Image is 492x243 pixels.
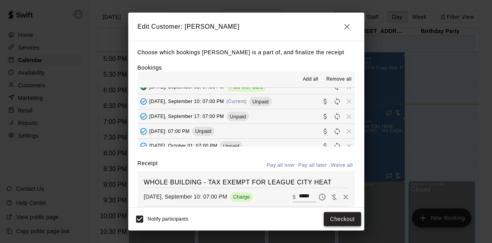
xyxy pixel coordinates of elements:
span: [DATE], October 01: 07:00 PM [149,143,217,149]
span: Unpaid [220,143,242,149]
span: Remove [343,128,355,134]
button: Added - Collect Payment[DATE]: 07:00 PMUnpaidCollect paymentRescheduleRemove [138,124,355,138]
span: Collect payment [319,128,331,134]
span: (Current) [226,99,247,104]
button: Pay all later [296,159,329,171]
label: Receipt [138,159,158,171]
span: Reschedule [331,143,343,149]
span: Collect payment [319,98,331,104]
h6: WHOLE BUILDING - TAX EXEMPT FOR LEAGUE CITY HEAT [144,177,348,188]
button: Added - Collect Payment[DATE], September 17: 07:00 PMUnpaidCollect paymentRescheduleRemove [138,109,355,124]
button: Added - Collect Payment [138,125,149,137]
button: Add all [298,73,323,86]
button: Remove [340,191,352,203]
button: Added - Collect Payment[DATE], September 10: 07:00 PM(Current)UnpaidCollect paymentRescheduleRemove [138,94,355,109]
span: Waive payment [328,193,340,200]
span: [DATE]: 07:00 PM [149,128,190,134]
button: Checkout [324,212,361,226]
span: Reschedule [331,83,343,89]
span: Remove [343,113,355,119]
span: Reschedule [331,128,343,134]
p: $ [293,193,296,201]
span: Pay later [316,193,328,200]
button: Pay all now [265,159,297,171]
p: [DATE], September 10: 07:00 PM [144,193,227,201]
span: Reschedule [331,98,343,104]
h2: Edit Customer: [PERSON_NAME] [128,13,364,41]
span: Add all [303,75,319,83]
span: Unpaid [227,114,249,120]
button: Waive all [329,159,355,171]
button: Added - Collect Payment [138,140,149,152]
button: Added - Collect Payment[DATE], October 01: 07:00 PMUnpaidCollect paymentRescheduleRemove [138,139,355,153]
span: Notify participants [148,216,188,222]
span: Remove all [326,75,351,83]
span: Charge [230,194,253,200]
button: Remove all [323,73,354,86]
span: Collect payment [319,143,331,149]
span: [DATE], September 10: 07:00 PM [149,99,224,104]
label: Bookings [138,64,162,71]
button: Added - Collect Payment [138,96,149,107]
span: Remove [343,98,355,104]
span: Reschedule [331,113,343,119]
span: [DATE], September 17: 07:00 PM [149,114,224,119]
p: Choose which bookings [PERSON_NAME] is a part of, and finalize the receipt [138,48,355,57]
span: Unpaid [249,99,271,105]
span: Unpaid [192,128,214,134]
button: Added - Collect Payment [138,110,149,122]
span: Remove [343,143,355,149]
span: Collect payment [319,113,331,119]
